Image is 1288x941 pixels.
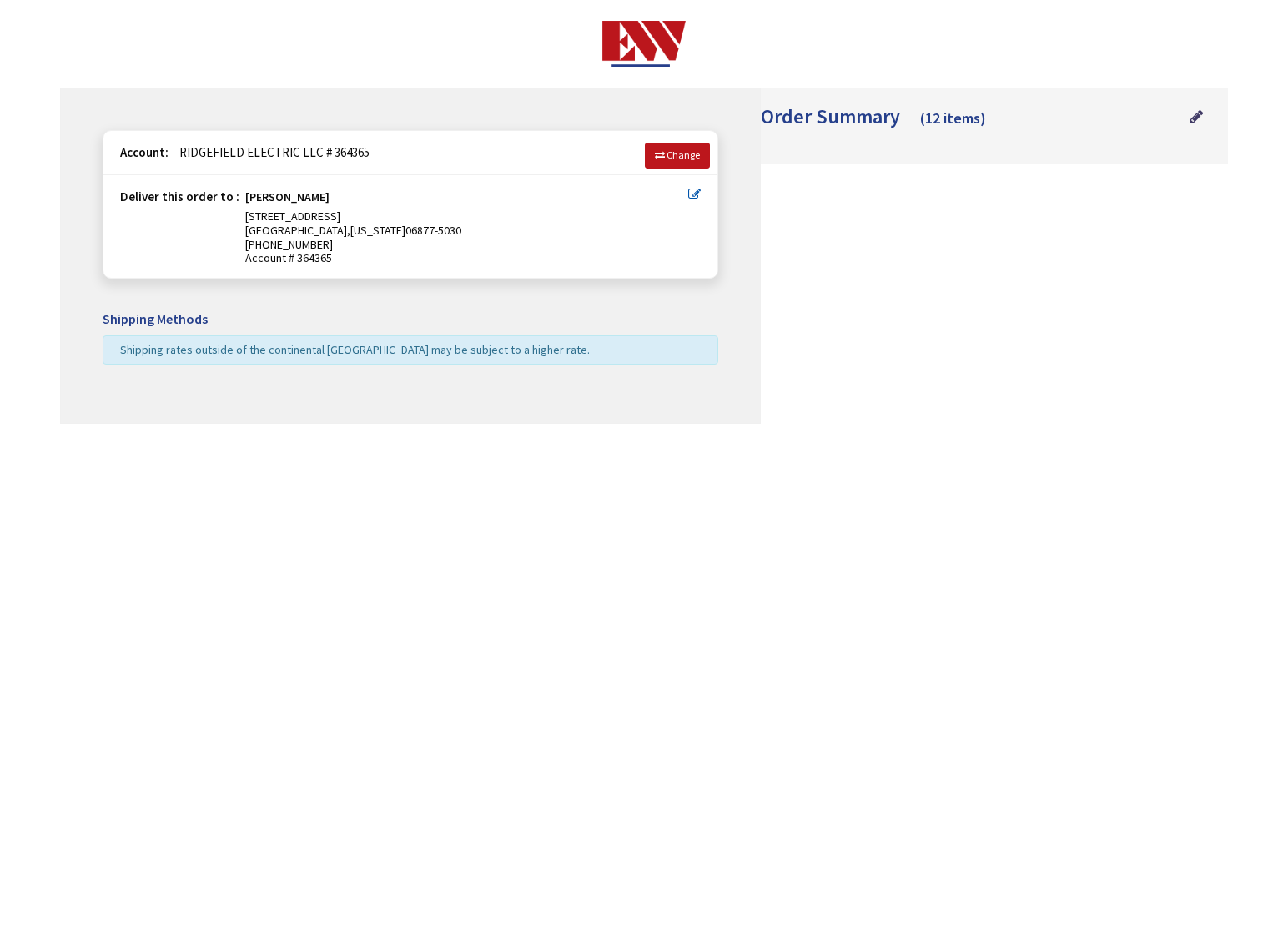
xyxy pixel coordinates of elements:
[245,251,688,265] span: Account # 364365
[120,144,169,160] strong: Account:
[245,209,340,224] span: [STREET_ADDRESS]
[245,223,350,238] span: [GEOGRAPHIC_DATA],
[245,190,330,209] strong: [PERSON_NAME]
[761,103,900,129] span: Order Summary
[920,108,986,128] span: (12 items)
[103,312,718,327] h5: Shipping Methods
[120,189,239,204] strong: Deliver this order to :
[171,144,370,160] span: RIDGEFIELD ELECTRIC LLC # 364365
[667,148,700,161] span: Change
[245,237,333,252] span: [PHONE_NUMBER]
[350,223,405,238] span: [US_STATE]
[120,342,590,357] span: Shipping rates outside of the continental [GEOGRAPHIC_DATA] may be subject to a higher rate.
[602,21,687,67] img: Electrical Wholesalers, Inc.
[645,143,710,168] a: Change
[405,223,461,238] span: 06877-5030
